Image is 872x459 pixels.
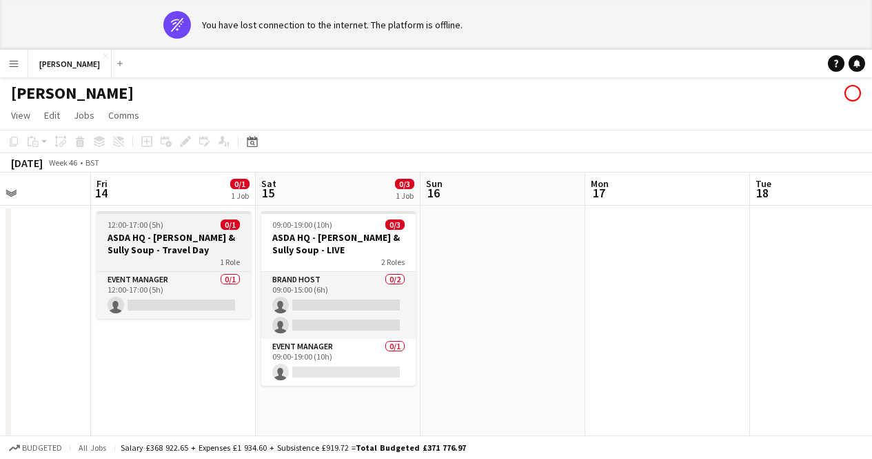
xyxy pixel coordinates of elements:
[108,109,139,121] span: Comms
[6,106,36,124] a: View
[121,442,466,453] div: Salary £368 922.65 + Expenses £1 934.60 + Subsistence £919.72 =
[97,177,108,190] span: Fri
[396,191,414,201] div: 1 Job
[261,231,416,256] h3: ASDA HQ - [PERSON_NAME] & Sully Soup - LIVE
[424,185,443,201] span: 16
[97,272,251,319] app-card-role: Event Manager0/112:00-17:00 (5h)
[589,185,609,201] span: 17
[108,219,163,230] span: 12:00-17:00 (5h)
[261,339,416,386] app-card-role: Event Manager0/109:00-19:00 (10h)
[202,19,463,31] div: You have lost connection to the internet. The platform is offline.
[28,50,112,77] button: [PERSON_NAME]
[11,156,43,170] div: [DATE]
[261,177,276,190] span: Sat
[221,219,240,230] span: 0/1
[22,443,62,453] span: Budgeted
[11,109,30,121] span: View
[756,177,771,190] span: Tue
[272,219,332,230] span: 09:00-19:00 (10h)
[385,219,405,230] span: 0/3
[76,442,109,453] span: All jobs
[97,231,251,256] h3: ASDA HQ - [PERSON_NAME] & Sully Soup - Travel Day
[381,257,405,267] span: 2 Roles
[230,179,250,189] span: 0/1
[220,257,240,267] span: 1 Role
[261,272,416,339] app-card-role: Brand Host0/209:00-15:00 (6h)
[39,106,65,124] a: Edit
[85,157,99,168] div: BST
[103,106,145,124] a: Comms
[44,109,60,121] span: Edit
[45,157,80,168] span: Week 46
[426,177,443,190] span: Sun
[11,83,134,104] h1: [PERSON_NAME]
[94,185,108,201] span: 14
[259,185,276,201] span: 15
[356,442,466,453] span: Total Budgeted £371 776.97
[753,185,771,201] span: 18
[97,211,251,319] app-job-card: 12:00-17:00 (5h)0/1ASDA HQ - [PERSON_NAME] & Sully Soup - Travel Day1 RoleEvent Manager0/112:00-1...
[74,109,94,121] span: Jobs
[231,191,249,201] div: 1 Job
[261,211,416,386] app-job-card: 09:00-19:00 (10h)0/3ASDA HQ - [PERSON_NAME] & Sully Soup - LIVE2 RolesBrand Host0/209:00-15:00 (6...
[844,85,861,101] app-user-avatar: Owen Phillips
[395,179,414,189] span: 0/3
[7,440,64,456] button: Budgeted
[591,177,609,190] span: Mon
[68,106,100,124] a: Jobs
